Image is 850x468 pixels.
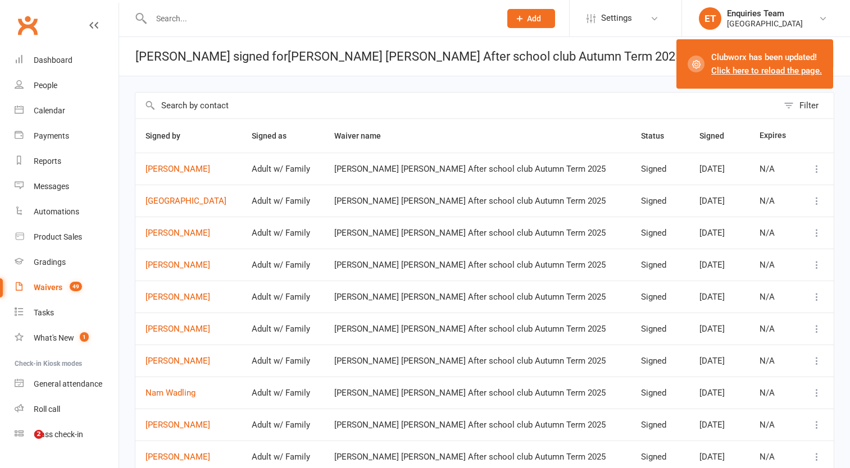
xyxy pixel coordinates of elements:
button: Signed as [252,129,299,143]
a: Reports [15,149,119,174]
span: [DATE] [699,164,725,174]
div: [PERSON_NAME] [PERSON_NAME] After school club Autumn Term 2025 [334,420,620,430]
div: [PERSON_NAME] [PERSON_NAME] After school club Autumn Term 2025 [334,324,620,334]
a: [PERSON_NAME] [146,260,231,270]
div: N/A [760,164,788,174]
div: [PERSON_NAME] [PERSON_NAME] After school club Autumn Term 2025 [334,164,620,174]
span: [DATE] [699,324,725,334]
div: [PERSON_NAME] [PERSON_NAME] After school club Autumn Term 2025 [334,260,620,270]
a: General attendance kiosk mode [15,371,119,397]
input: Search by contact [135,93,778,118]
div: N/A [760,260,788,270]
td: Adult w/ Family [242,281,324,313]
td: Adult w/ Family [242,217,324,249]
div: Enquiries Team [727,8,803,19]
a: Nam Wadling [146,388,231,398]
td: Signed [631,377,689,409]
span: 49 [70,282,82,291]
div: Automations [34,207,79,216]
span: [DATE] [699,420,725,430]
div: Class check-in [34,430,83,439]
a: Calendar [15,98,119,123]
span: 2 [34,430,43,439]
div: People [34,81,57,90]
div: Payments [34,131,69,140]
button: Waiver name [334,129,393,143]
span: [DATE] [699,260,725,270]
div: [PERSON_NAME] [PERSON_NAME] After school club Autumn Term 2025 [334,292,620,302]
div: [PERSON_NAME] [PERSON_NAME] After school club Autumn Term 2025 [334,356,620,366]
td: Signed [631,249,689,281]
td: Signed [631,153,689,185]
div: [PERSON_NAME] [PERSON_NAME] After school club Autumn Term 2025 [334,388,620,398]
a: Waivers 49 [15,275,119,300]
div: N/A [760,196,788,206]
span: [DATE] [699,228,725,238]
a: Tasks [15,300,119,325]
a: [PERSON_NAME] [146,356,231,366]
div: [PERSON_NAME] [PERSON_NAME] After school club Autumn Term 2025 [334,228,620,238]
div: Calendar [34,106,65,115]
a: Payments [15,123,119,149]
a: [GEOGRAPHIC_DATA] [146,196,231,206]
a: [PERSON_NAME] [146,420,231,430]
td: Signed [631,217,689,249]
td: Adult w/ Family [242,377,324,409]
span: [DATE] [699,196,725,206]
td: Signed [631,345,689,377]
div: N/A [760,324,788,334]
div: Filter [799,99,819,112]
button: Signed [699,129,737,143]
button: Filter [778,93,834,118]
a: Roll call [15,397,119,422]
div: Clubworx has been updated! [711,51,822,77]
td: Adult w/ Family [242,409,324,441]
a: Automations [15,199,119,224]
div: Messages [34,182,69,191]
td: Adult w/ Family [242,185,324,217]
span: Signed by [146,131,193,140]
div: [GEOGRAPHIC_DATA] [727,19,803,29]
a: [PERSON_NAME] [146,228,231,238]
a: Messages [15,174,119,199]
a: Gradings [15,250,119,275]
span: [DATE] [699,388,725,398]
span: Waiver name [334,131,393,140]
iframe: Intercom live chat [11,430,38,457]
div: N/A [760,420,788,430]
div: N/A [760,452,788,462]
button: Add [507,9,555,28]
td: Signed [631,281,689,313]
a: [PERSON_NAME] [146,324,231,334]
a: Product Sales [15,224,119,250]
td: Adult w/ Family [242,345,324,377]
div: N/A [760,228,788,238]
a: Clubworx [13,11,42,39]
a: [PERSON_NAME] [146,292,231,302]
div: N/A [760,388,788,398]
div: General attendance [34,379,102,388]
a: Dashboard [15,48,119,73]
input: Search... [148,11,493,26]
a: [PERSON_NAME] [146,452,231,462]
button: Signed by [146,129,193,143]
div: N/A [760,292,788,302]
td: Signed [631,313,689,345]
div: What's New [34,333,74,342]
div: Dashboard [34,56,72,65]
div: [PERSON_NAME] signed for [PERSON_NAME] [PERSON_NAME] After school club Autumn Term 2025 [119,37,682,76]
a: [PERSON_NAME] [146,164,231,174]
div: ET [699,7,721,30]
div: [PERSON_NAME] [PERSON_NAME] After school club Autumn Term 2025 [334,452,620,462]
div: Roll call [34,405,60,414]
span: Signed [699,131,737,140]
div: N/A [760,356,788,366]
div: Reports [34,157,61,166]
th: Expires [749,119,798,153]
td: Adult w/ Family [242,153,324,185]
span: Add [527,14,541,23]
span: [DATE] [699,452,725,462]
span: Signed as [252,131,299,140]
a: Click here to reload the page. [711,66,822,76]
a: What's New1 [15,325,119,351]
